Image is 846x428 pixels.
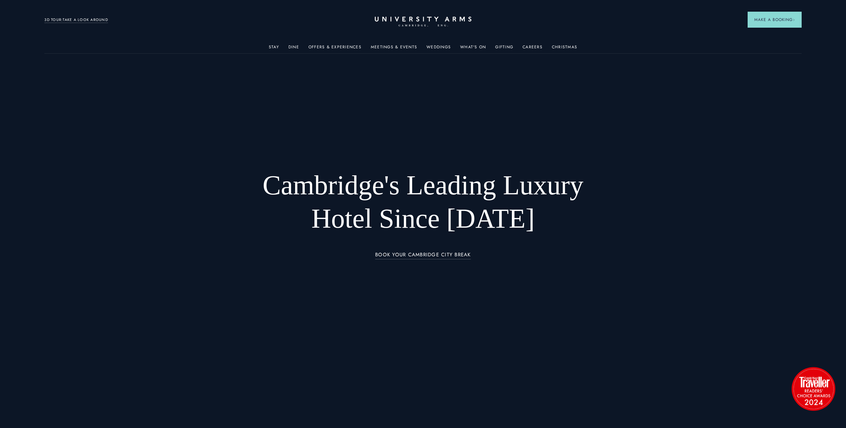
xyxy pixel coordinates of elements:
a: 3D TOUR:TAKE A LOOK AROUND [44,17,108,23]
h1: Cambridge's Leading Luxury Hotel Since [DATE] [245,169,601,235]
a: Offers & Experiences [308,45,361,53]
img: Arrow icon [793,19,795,21]
a: Stay [269,45,279,53]
button: Make a BookingArrow icon [748,12,802,28]
a: Weddings [427,45,451,53]
a: Home [375,17,472,27]
img: image-2524eff8f0c5d55edbf694693304c4387916dea5-1501x1501-png [788,364,838,414]
a: Christmas [552,45,577,53]
span: Make a Booking [754,17,795,23]
a: What's On [460,45,486,53]
a: Dine [288,45,299,53]
a: BOOK YOUR CAMBRIDGE CITY BREAK [375,252,471,260]
a: Gifting [495,45,513,53]
a: Careers [523,45,543,53]
a: Meetings & Events [371,45,417,53]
